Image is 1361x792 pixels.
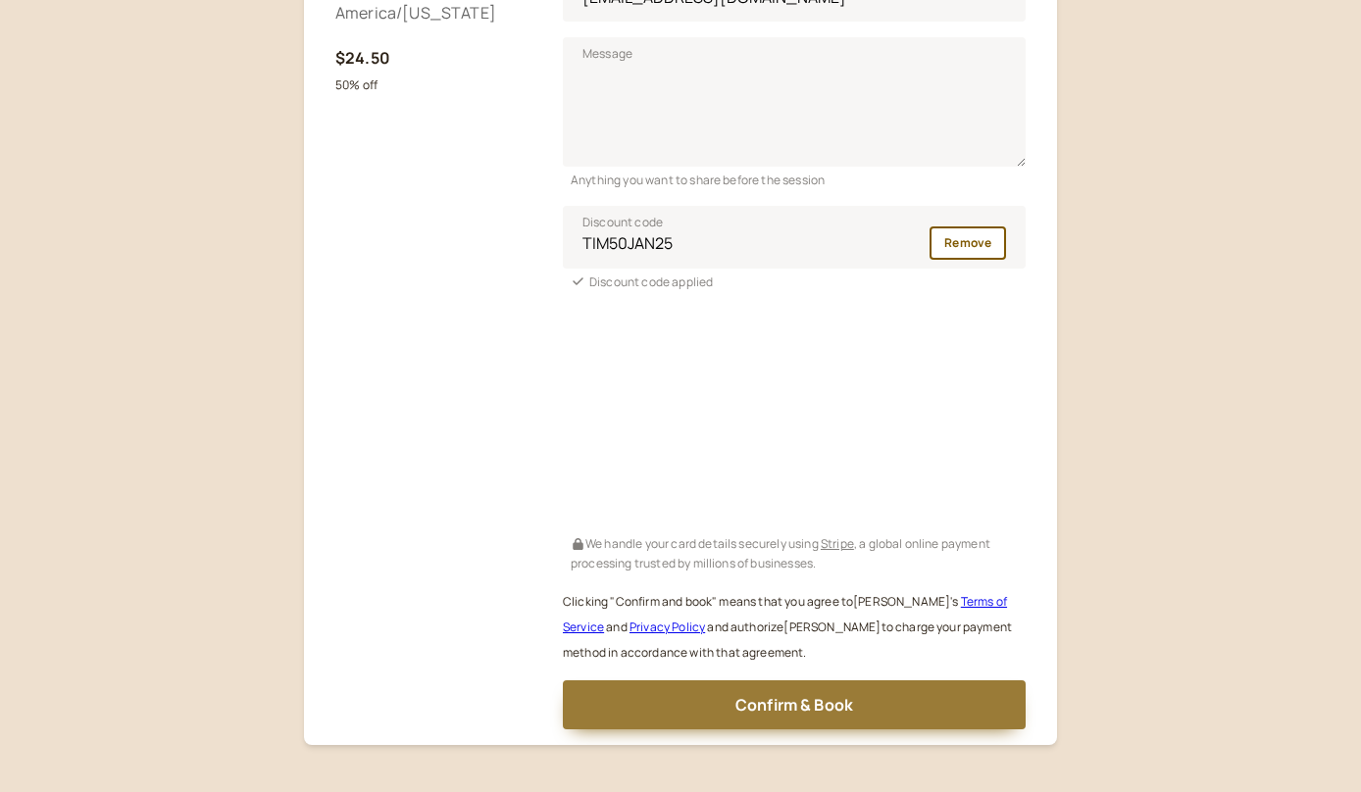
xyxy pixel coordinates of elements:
[563,206,1026,269] input: Discount code
[563,593,1012,661] small: Clicking "Confirm and book" means that you agree to [PERSON_NAME] ' s and and authorize [PERSON_N...
[582,44,632,64] span: Message
[589,273,713,290] span: Discount code applied
[563,167,1026,189] div: Anything you want to share before the session
[563,680,1026,729] button: Confirm & Book
[559,303,1030,530] iframe: Secure payment input frame
[335,1,531,26] div: America/[US_STATE]
[582,213,663,232] span: Discount code
[735,694,853,716] span: Confirm & Book
[630,619,705,635] a: Privacy Policy
[944,234,991,251] span: Remove
[821,535,854,552] a: Stripe
[563,530,1026,572] div: We handle your card details securely using , a global online payment processing trusted by millio...
[335,76,378,93] small: 50% off
[335,47,390,69] b: $24.50
[930,226,1006,260] button: Remove
[563,37,1026,167] textarea: Message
